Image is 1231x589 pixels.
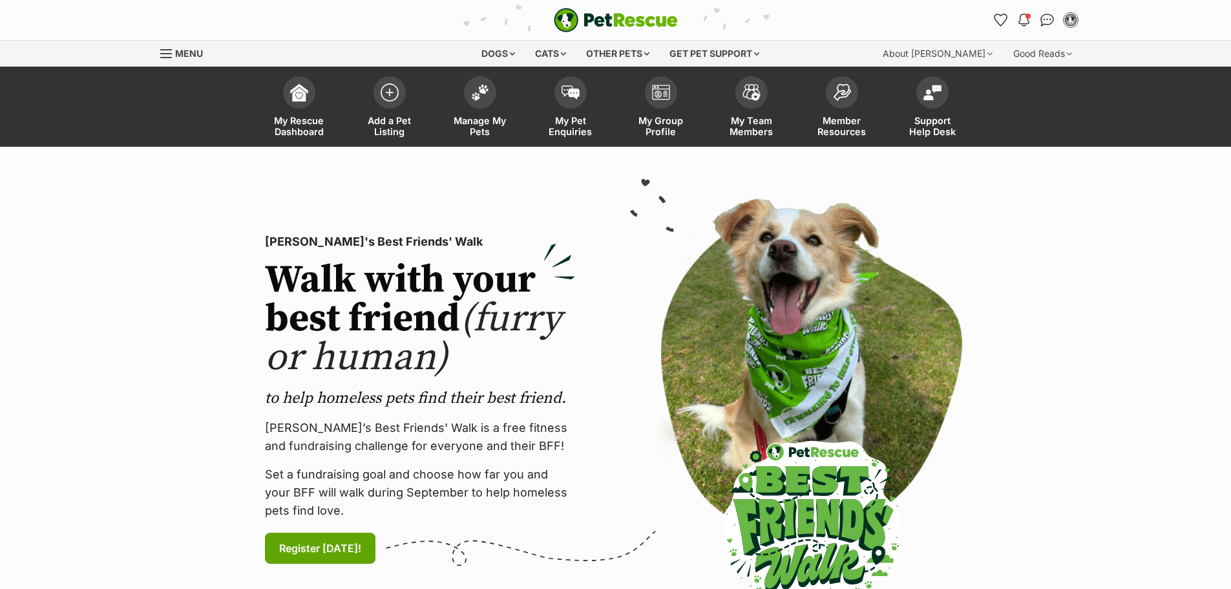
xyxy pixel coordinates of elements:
[361,115,419,137] span: Add a Pet Listing
[554,8,678,32] img: logo-e224e6f780fb5917bec1dbf3a21bbac754714ae5b6737aabdf751b685950b380.svg
[991,10,1081,30] ul: Account quick links
[833,83,851,101] img: member-resources-icon-8e73f808a243e03378d46382f2149f9095a855e16c252ad45f914b54edf8863c.svg
[660,41,768,67] div: Get pet support
[270,115,328,137] span: My Rescue Dashboard
[472,41,524,67] div: Dogs
[813,115,871,137] span: Member Resources
[1018,14,1029,27] img: notifications-46538b983faf8c2785f20acdc204bb7945ddae34d4c08c2a6579f10ce5e182be.svg
[1040,14,1054,27] img: chat-41dd97257d64d25036548639549fe6c8038ab92f7586957e7f3b1b290dea8141.svg
[265,466,575,520] p: Set a fundraising goal and choose how far you and your BFF will walk during September to help hom...
[874,41,1002,67] div: About [PERSON_NAME]
[1014,10,1035,30] button: Notifications
[451,115,509,137] span: Manage My Pets
[632,115,690,137] span: My Group Profile
[435,70,525,147] a: Manage My Pets
[742,84,761,101] img: team-members-icon-5396bd8760b3fe7c0b43da4ab00e1e3bb1a5d9ba89233759b79545d2d3fc5d0d.svg
[265,261,575,378] h2: Walk with your best friend
[1004,41,1081,67] div: Good Reads
[160,41,212,64] a: Menu
[254,70,344,147] a: My Rescue Dashboard
[265,388,575,409] p: to help homeless pets find their best friend.
[381,83,399,102] img: add-pet-listing-icon-0afa8454b4691262ce3f59096e99ab1cd57d4a30225e0717b998d2c9b9846f56.svg
[344,70,435,147] a: Add a Pet Listing
[797,70,887,147] a: Member Resources
[265,533,375,564] a: Register [DATE]!
[722,115,781,137] span: My Team Members
[562,85,580,100] img: pet-enquiries-icon-7e3ad2cf08bfb03b45e93fb7055b45f3efa6380592205ae92323e6603595dc1f.svg
[525,70,616,147] a: My Pet Enquiries
[265,295,562,382] span: (furry or human)
[290,83,308,102] img: dashboard-icon-eb2f2d2d3e046f16d808141f083e7271f6b2e854fb5c12c21221c1fb7104beca.svg
[652,85,670,100] img: group-profile-icon-3fa3cf56718a62981997c0bc7e787c4b2cf8bcc04b72c1350f741eb67cf2f40e.svg
[265,419,575,455] p: [PERSON_NAME]’s Best Friends' Walk is a free fitness and fundraising challenge for everyone and t...
[175,48,203,59] span: Menu
[471,84,489,101] img: manage-my-pets-icon-02211641906a0b7f246fdf0571729dbe1e7629f14944591b6c1af311fb30b64b.svg
[542,115,600,137] span: My Pet Enquiries
[903,115,962,137] span: Support Help Desk
[887,70,978,147] a: Support Help Desk
[1037,10,1058,30] a: Conversations
[991,10,1011,30] a: Favourites
[577,41,658,67] div: Other pets
[706,70,797,147] a: My Team Members
[279,541,361,556] span: Register [DATE]!
[265,233,575,251] p: [PERSON_NAME]'s Best Friends' Walk
[1064,14,1077,27] img: Melissa Kagie profile pic
[526,41,575,67] div: Cats
[1060,10,1081,30] button: My account
[616,70,706,147] a: My Group Profile
[554,8,678,32] a: PetRescue
[923,85,942,100] img: help-desk-icon-fdf02630f3aa405de69fd3d07c3f3aa587a6932b1a1747fa1d2bba05be0121f9.svg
